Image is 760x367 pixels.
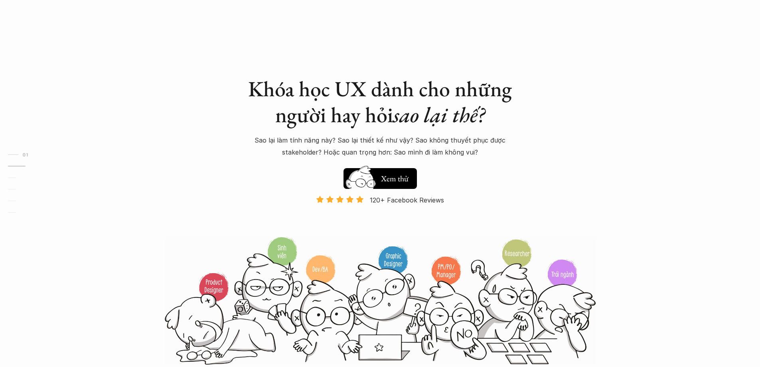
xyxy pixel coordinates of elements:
[8,150,46,159] a: 01
[393,101,485,129] em: sao lại thế?
[245,134,516,159] p: Sao lại làm tính năng này? Sao lại thiết kế như vậy? Sao không thuyết phục được stakeholder? Hoặc...
[241,76,520,128] h1: Khóa học UX dành cho những người hay hỏi
[381,173,409,184] h5: Xem thử
[23,152,28,157] strong: 01
[343,164,417,189] a: Xem thử
[309,195,451,236] a: 120+ Facebook Reviews
[370,194,444,206] p: 120+ Facebook Reviews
